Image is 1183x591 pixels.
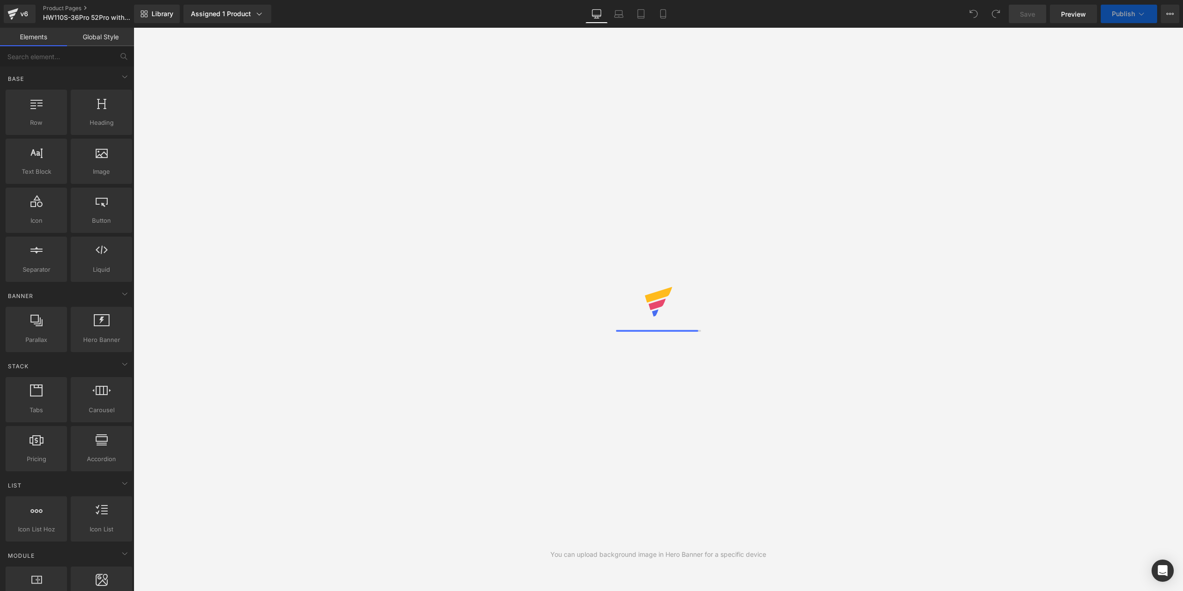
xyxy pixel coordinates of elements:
[8,454,64,464] span: Pricing
[630,5,652,23] a: Tablet
[8,167,64,177] span: Text Block
[73,265,129,274] span: Liquid
[73,216,129,225] span: Button
[1112,10,1135,18] span: Publish
[1020,9,1035,19] span: Save
[7,292,34,300] span: Banner
[4,5,36,23] a: v6
[191,9,264,18] div: Assigned 1 Product
[1061,9,1086,19] span: Preview
[1152,560,1174,582] div: Open Intercom Messenger
[8,524,64,534] span: Icon List Hoz
[8,405,64,415] span: Tabs
[8,216,64,225] span: Icon
[73,167,129,177] span: Image
[18,8,30,20] div: v6
[43,5,149,12] a: Product Pages
[8,335,64,345] span: Parallax
[7,362,30,371] span: Stack
[73,454,129,464] span: Accordion
[1101,5,1157,23] button: Publish
[987,5,1005,23] button: Redo
[7,74,25,83] span: Base
[652,5,674,23] a: Mobile
[1161,5,1179,23] button: More
[964,5,983,23] button: Undo
[152,10,173,18] span: Library
[1050,5,1097,23] a: Preview
[43,14,132,21] span: HW110S-36Pro 52Pro with MG-36pro
[608,5,630,23] a: Laptop
[550,549,766,560] div: You can upload background image in Hero Banner for a specific device
[7,551,36,560] span: Module
[8,118,64,128] span: Row
[134,5,180,23] a: New Library
[67,28,134,46] a: Global Style
[73,405,129,415] span: Carousel
[8,265,64,274] span: Separator
[73,118,129,128] span: Heading
[73,524,129,534] span: Icon List
[585,5,608,23] a: Desktop
[7,481,23,490] span: List
[73,335,129,345] span: Hero Banner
